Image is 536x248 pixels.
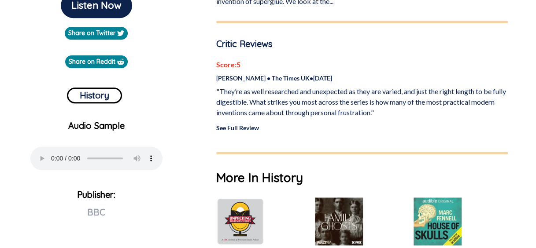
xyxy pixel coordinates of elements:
a: Share on Reddit [65,55,128,68]
p: Critic Reviews [216,37,508,51]
button: History [67,88,122,103]
img: House of Skulls with Marc Fennell [414,197,462,245]
p: Score: 5 [216,59,508,70]
audio: Your browser does not support the audio element [30,146,163,170]
span: BBC [87,207,105,218]
img: Family Ghosts [315,197,363,245]
p: [PERSON_NAME] • The Times UK • [DATE] [216,73,508,83]
a: History [67,84,122,103]
a: See Full Review [216,124,259,131]
a: Share on Twitter [65,27,128,40]
h1: More In History [216,168,508,187]
p: Audio Sample [7,119,186,132]
img: Unpacking Armenian Studies [216,197,264,245]
p: "They’re as well researched and unexpected as they are varied, and just the right length to be fu... [216,86,508,118]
